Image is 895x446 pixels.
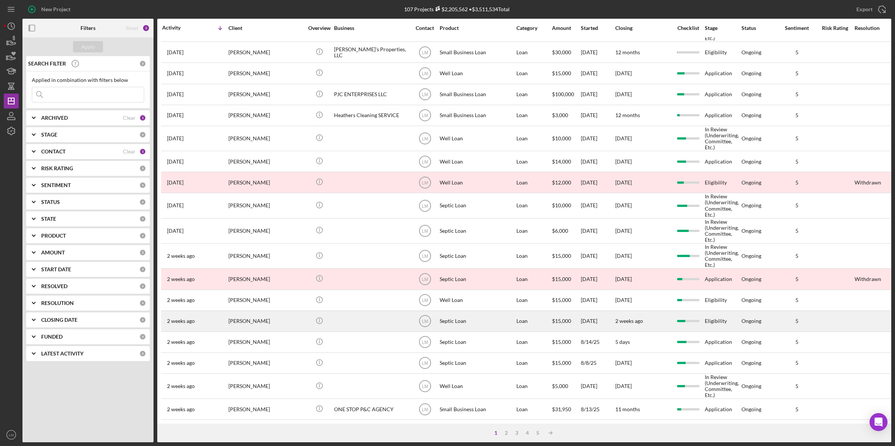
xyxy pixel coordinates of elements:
div: Business [334,25,409,31]
div: [PERSON_NAME] [228,399,303,419]
div: [DATE] [581,311,615,331]
text: LM [422,50,428,55]
text: LM [422,407,428,412]
div: Application [705,269,741,289]
div: Ongoing [741,318,761,324]
text: LM [422,384,428,389]
text: LM [422,92,428,97]
text: LM [422,180,428,185]
div: Contact [411,25,439,31]
div: Loan [516,42,551,62]
b: AMOUNT [41,250,65,256]
div: [DATE] [581,269,615,289]
time: 2025-09-10 16:17 [167,339,195,345]
div: 5 [778,276,816,282]
time: [DATE] [615,179,632,186]
div: 4 [522,430,533,436]
div: [PERSON_NAME] [228,172,303,192]
time: 2025-09-11 17:03 [167,276,195,282]
div: [PERSON_NAME] [228,106,303,125]
div: [DATE] [581,106,615,125]
text: LM [9,433,13,437]
div: Application [705,106,741,125]
b: CLOSING DATE [41,317,78,323]
div: [DATE] [581,126,615,150]
div: In Review (Underwriting, Committee, Etc.) [705,126,741,150]
div: Loan [516,244,551,268]
div: Loan [516,63,551,83]
b: ARCHIVED [41,115,68,121]
div: 5 [778,383,816,389]
div: Eligibility [705,290,741,310]
div: Application [705,332,741,352]
time: [DATE] [615,70,632,76]
div: Application [705,152,741,171]
div: Withdrawn [855,180,881,186]
div: Loan [516,269,551,289]
div: 0 [139,333,146,340]
div: In Review (Underwriting, Committee, Etc.) [705,244,741,268]
div: 1 [491,430,501,436]
time: 2025-09-11 22:45 [167,253,195,259]
b: LATEST ACTIVITY [41,351,84,357]
div: Loan [516,374,551,398]
div: 0 [139,317,146,323]
div: [PERSON_NAME] [228,85,303,104]
div: [DATE] [581,85,615,104]
div: Ongoing [741,339,761,345]
span: $10,000 [552,202,571,208]
b: STATUS [41,199,60,205]
div: Loan [516,85,551,104]
div: Withdrawn [855,276,881,282]
time: 12 months [615,49,640,55]
div: Closing [615,25,671,31]
time: [DATE] [615,383,632,389]
div: Clear [123,149,136,155]
div: Resolution [855,25,891,31]
div: Ongoing [741,159,761,165]
div: 0 [139,199,146,205]
div: Eligibility [705,172,741,192]
div: Ongoing [741,276,761,282]
time: [DATE] [615,158,632,165]
div: [PERSON_NAME] [228,374,303,398]
time: 2025-09-15 17:36 [167,159,183,165]
div: Ongoing [741,135,761,141]
time: 2025-09-09 17:59 [167,383,195,389]
div: 2 [142,24,150,32]
div: 8/13/25 [581,399,615,419]
time: [DATE] [615,91,632,97]
div: Amount [552,25,580,31]
div: Well Loan [440,172,515,192]
button: New Project [22,2,78,17]
div: Apply [81,41,95,52]
div: [PERSON_NAME] [228,353,303,373]
div: Loan [516,290,551,310]
span: $5,000 [552,383,568,389]
div: [PERSON_NAME] [228,126,303,150]
div: Ongoing [741,91,761,97]
div: Status [741,25,777,31]
div: Loan [516,172,551,192]
div: 5 [778,135,816,141]
span: $6,000 [552,227,568,234]
div: Stage [705,25,741,31]
div: ONE STOP P&C AGENCY [334,399,409,419]
div: 5 [778,91,816,97]
div: 0 [139,131,146,138]
div: Ongoing [741,360,761,366]
time: 11 months [615,406,640,412]
time: [DATE] [615,360,632,366]
div: Loan [516,106,551,125]
div: 0 [139,350,146,357]
div: 0 [139,216,146,222]
div: Ongoing [741,297,761,303]
div: Well Loan [440,290,515,310]
span: $15,000 [552,253,571,259]
div: Loan [516,353,551,373]
div: Clear [123,115,136,121]
time: [DATE] [615,135,632,141]
b: CONTACT [41,149,66,155]
time: 5 days [615,339,630,345]
div: [PERSON_NAME] [228,244,303,268]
